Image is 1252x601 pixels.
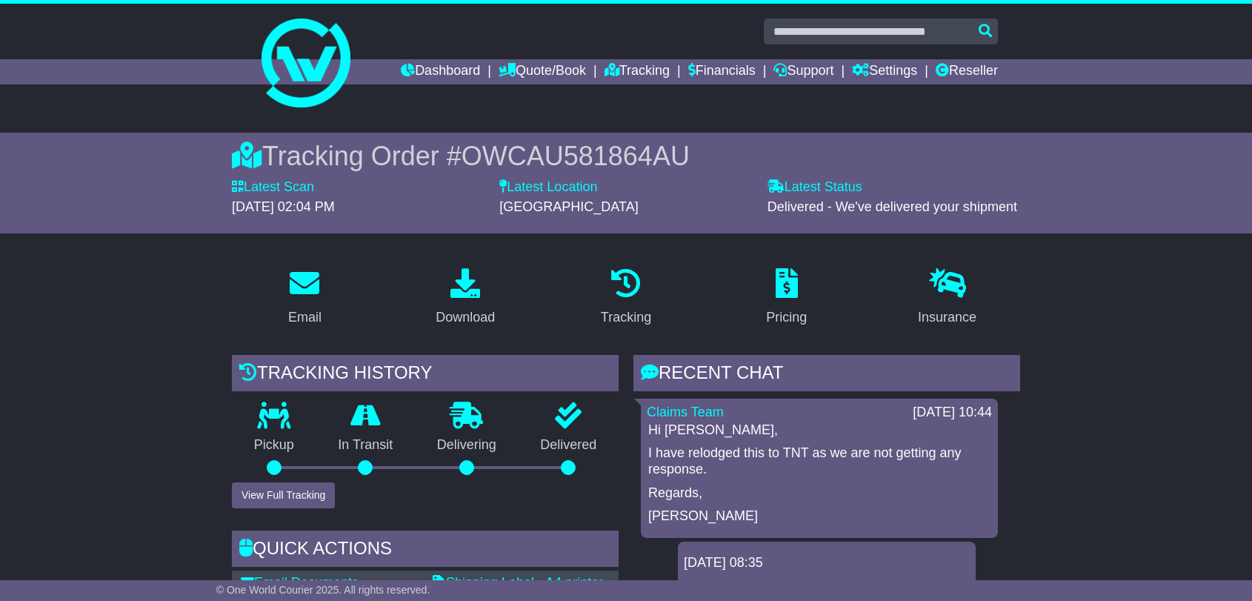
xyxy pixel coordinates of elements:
[648,508,990,525] p: [PERSON_NAME]
[591,263,661,333] a: Tracking
[232,199,335,214] span: [DATE] 02:04 PM
[647,405,724,419] a: Claims Team
[216,584,430,596] span: © One World Courier 2025. All rights reserved.
[767,179,862,196] label: Latest Status
[401,59,480,84] a: Dashboard
[415,437,519,454] p: Delivering
[648,485,990,502] p: Regards,
[767,199,1017,214] span: Delivered - We've delivered your shipment
[232,482,335,508] button: View Full Tracking
[773,59,833,84] a: Support
[462,141,690,171] span: OWCAU581864AU
[426,263,505,333] a: Download
[852,59,917,84] a: Settings
[605,59,670,84] a: Tracking
[499,179,597,196] label: Latest Location
[232,531,619,571] div: Quick Actions
[288,308,322,328] div: Email
[648,445,990,477] p: I have relodged this to TNT as we are not getting any response.
[908,263,986,333] a: Insurance
[232,355,619,395] div: Tracking history
[756,263,816,333] a: Pricing
[433,575,603,590] a: Shipping Label - A4 printer
[232,179,314,196] label: Latest Scan
[232,437,316,454] p: Pickup
[601,308,651,328] div: Tracking
[519,437,619,454] p: Delivered
[436,308,495,328] div: Download
[684,555,970,571] div: [DATE] 08:35
[918,308,976,328] div: Insurance
[936,59,998,84] a: Reseller
[766,308,807,328] div: Pricing
[241,575,359,590] a: Email Documents
[499,59,586,84] a: Quote/Book
[499,199,638,214] span: [GEOGRAPHIC_DATA]
[688,59,756,84] a: Financials
[648,422,990,439] p: Hi [PERSON_NAME],
[633,355,1020,395] div: RECENT CHAT
[232,140,1020,172] div: Tracking Order #
[316,437,416,454] p: In Transit
[279,263,331,333] a: Email
[913,405,992,421] div: [DATE] 10:44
